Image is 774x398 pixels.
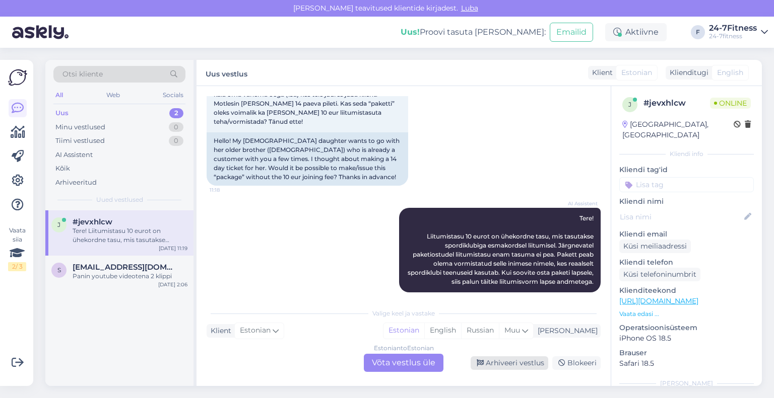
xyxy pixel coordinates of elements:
[710,98,751,109] span: Online
[619,285,754,296] p: Klienditeekond
[619,165,754,175] p: Kliendi tag'id
[666,67,708,78] div: Klienditugi
[619,296,698,305] a: [URL][DOMAIN_NAME]
[73,272,187,281] div: Panin youtube videotena 2 klippi
[207,326,231,336] div: Klient
[552,356,601,370] div: Blokeeri
[8,226,26,271] div: Vaata siia
[57,221,60,228] span: j
[364,354,443,372] div: Võta vestlus üle
[158,281,187,288] div: [DATE] 2:06
[207,309,601,318] div: Valige keel ja vastake
[621,67,652,78] span: Estonian
[73,226,187,245] div: Tere! Liitumistasu 10 eurot on ühekordne tasu, mis tasutakse spordiklubiga esmakordsel liitumisel...
[709,24,768,40] a: 24-7Fitness24-7fitness
[619,257,754,268] p: Kliendi telefon
[619,348,754,358] p: Brauser
[161,89,185,102] div: Socials
[620,211,742,222] input: Lisa nimi
[214,82,396,125] span: Tere! Mu 12 a. tütar [PERSON_NAME] moned korrad kaasas kaia oma vanema oega (15a) kes teie juures...
[691,25,705,39] div: F
[169,136,183,146] div: 0
[55,122,105,132] div: Minu vestlused
[424,323,461,338] div: English
[401,27,420,37] b: Uus!
[383,323,424,338] div: Estonian
[560,293,598,300] span: 11:19
[62,69,103,79] span: Otsi kliente
[619,177,754,192] input: Lisa tag
[628,101,631,108] span: j
[159,245,187,252] div: [DATE] 11:19
[504,326,520,335] span: Muu
[53,89,65,102] div: All
[619,379,754,388] div: [PERSON_NAME]
[709,24,757,32] div: 24-7Fitness
[374,344,434,353] div: Estonian to Estonian
[471,356,548,370] div: Arhiveeri vestlus
[169,122,183,132] div: 0
[619,229,754,240] p: Kliendi email
[55,136,105,146] div: Tiimi vestlused
[717,67,743,78] span: English
[73,263,177,272] span: supsti1@gmail.com
[55,108,69,118] div: Uus
[643,97,710,109] div: # jevxhlcw
[169,108,183,118] div: 2
[8,68,27,87] img: Askly Logo
[619,309,754,319] p: Vaata edasi ...
[8,262,26,271] div: 2 / 3
[104,89,122,102] div: Web
[619,268,700,281] div: Küsi telefoninumbrit
[55,150,93,160] div: AI Assistent
[588,67,613,78] div: Klient
[622,119,734,140] div: [GEOGRAPHIC_DATA], [GEOGRAPHIC_DATA]
[207,132,408,186] div: Hello! My [DEMOGRAPHIC_DATA] daughter wants to go with her older brother ([DEMOGRAPHIC_DATA]) who...
[619,240,691,253] div: Küsi meiliaadressi
[210,186,247,194] span: 11:18
[550,23,593,42] button: Emailid
[619,333,754,344] p: iPhone OS 18.5
[96,195,143,204] span: Uued vestlused
[619,196,754,207] p: Kliendi nimi
[458,4,481,13] span: Luba
[461,323,499,338] div: Russian
[55,164,70,174] div: Kõik
[619,358,754,369] p: Safari 18.5
[534,326,598,336] div: [PERSON_NAME]
[206,66,247,79] label: Uus vestlus
[560,200,598,207] span: AI Assistent
[55,178,97,188] div: Arhiveeritud
[619,149,754,158] div: Kliendi info
[73,217,112,226] span: #jevxhlcw
[619,323,754,333] p: Operatsioonisüsteem
[240,325,271,336] span: Estonian
[401,26,546,38] div: Proovi tasuta [PERSON_NAME]:
[709,32,757,40] div: 24-7fitness
[605,23,667,41] div: Aktiivne
[57,266,61,274] span: s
